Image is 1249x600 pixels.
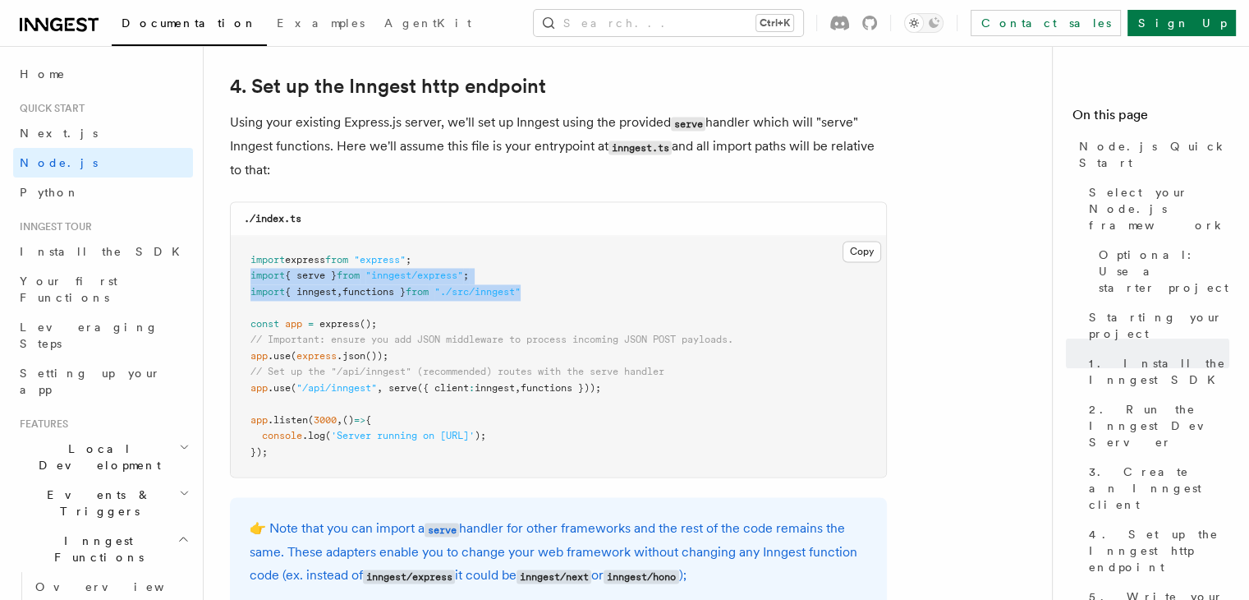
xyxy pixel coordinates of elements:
[230,111,887,182] p: Using your existing Express.js server, we'll set up Inngest using the provided handler which will...
[363,570,455,584] code: inngest/express
[13,441,179,473] span: Local Development
[267,5,374,44] a: Examples
[285,318,302,330] span: app
[13,178,193,207] a: Python
[296,382,377,394] span: "/api/inngest"
[20,321,158,350] span: Leveraging Steps
[1089,184,1229,233] span: Select your Node.js framework
[1127,10,1236,36] a: Sign Up
[122,16,257,30] span: Documentation
[319,318,360,330] span: express
[756,15,793,31] kbd: Ctrl+K
[1089,464,1229,513] span: 3. Create an Inngest client
[1092,240,1229,302] a: Optional: Use a starter project
[515,382,521,394] span: ,
[230,75,546,98] a: 4. Set up the Inngest http endpoint
[604,570,678,584] code: inngest/hono
[291,382,296,394] span: (
[1089,401,1229,450] span: 2. Run the Inngest Dev Server
[244,213,301,224] code: ./index.ts
[262,430,302,441] span: console
[1079,138,1229,171] span: Node.js Quick Start
[406,254,411,265] span: ;
[268,350,291,362] span: .use
[20,127,98,140] span: Next.js
[296,350,337,362] span: express
[250,366,664,377] span: // Set up the "/api/inngest" (recommended) routes with the serve handler
[337,270,360,281] span: from
[425,520,459,536] a: serve
[1089,309,1229,342] span: Starting your project
[1089,355,1229,388] span: 1. Install the Inngest SDK
[277,16,365,30] span: Examples
[365,414,371,426] span: {
[20,367,161,396] span: Setting up your app
[325,254,348,265] span: from
[13,102,85,115] span: Quick start
[13,533,177,565] span: Inngest Functions
[417,382,469,394] span: ({ client
[434,286,521,298] span: "./src/inngest"
[20,275,117,304] span: Your first Functions
[406,286,429,298] span: from
[13,487,179,519] span: Events & Triggers
[308,414,314,426] span: (
[1082,457,1229,519] a: 3. Create an Inngest client
[285,286,337,298] span: { inngest
[331,430,475,441] span: 'Server running on [URL]'
[1089,526,1229,575] span: 4. Set up the Inngest http endpoint
[13,266,193,312] a: Your first Functions
[13,358,193,404] a: Setting up your app
[475,382,515,394] span: inngest
[534,10,803,36] button: Search...Ctrl+K
[20,245,190,258] span: Install the SDK
[35,580,204,593] span: Overview
[337,414,342,426] span: ,
[13,148,193,178] a: Node.js
[1082,519,1229,582] a: 4. Set up the Inngest http endpoint
[475,430,486,441] span: );
[302,430,325,441] span: .log
[354,254,406,265] span: "express"
[469,382,475,394] span: :
[13,237,193,266] a: Install the SDK
[13,526,193,572] button: Inngest Functions
[1099,247,1229,296] span: Optional: Use a starter project
[250,446,268,458] span: });
[250,334,733,345] span: // Important: ensure you add JSON middleware to process incoming JSON POST payloads.
[250,382,268,394] span: app
[1072,105,1229,132] h4: On this page
[388,382,417,394] span: serve
[360,318,377,330] span: ();
[425,523,459,537] code: serve
[365,350,388,362] span: ());
[13,480,193,526] button: Events & Triggers
[337,350,365,362] span: .json
[365,270,463,281] span: "inngest/express"
[1072,132,1229,178] a: Node.js Quick Start
[13,118,193,148] a: Next.js
[374,5,481,44] a: AgentKit
[342,414,354,426] span: ()
[250,318,279,330] span: const
[285,254,325,265] span: express
[342,286,406,298] span: functions }
[13,312,193,358] a: Leveraging Steps
[13,220,92,233] span: Inngest tour
[1082,302,1229,348] a: Starting your project
[308,318,314,330] span: =
[20,66,66,82] span: Home
[325,430,331,441] span: (
[20,156,98,169] span: Node.js
[250,254,285,265] span: import
[463,270,469,281] span: ;
[384,16,471,30] span: AgentKit
[671,117,705,131] code: serve
[268,382,291,394] span: .use
[291,350,296,362] span: (
[1082,395,1229,457] a: 2. Run the Inngest Dev Server
[112,5,267,46] a: Documentation
[250,270,285,281] span: import
[314,414,337,426] span: 3000
[13,434,193,480] button: Local Development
